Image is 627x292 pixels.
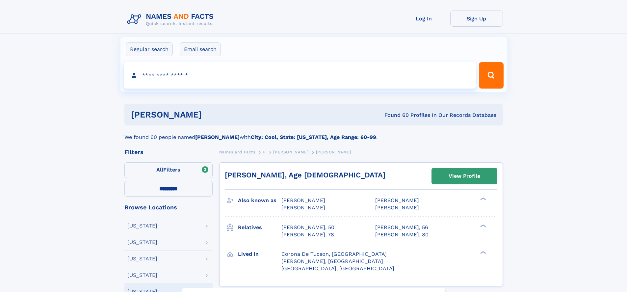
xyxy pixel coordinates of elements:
a: Names and Facts [219,148,255,156]
label: Regular search [126,42,173,56]
b: City: Cool, State: [US_STATE], Age Range: 60-99 [251,134,376,140]
div: Filters [124,149,213,155]
a: [PERSON_NAME], 50 [281,224,334,231]
a: Log In [398,11,450,27]
span: Corona De Tucson, [GEOGRAPHIC_DATA] [281,251,387,257]
span: [PERSON_NAME] [316,150,351,154]
input: search input [124,62,476,89]
span: [PERSON_NAME] [375,197,419,203]
button: Search Button [479,62,503,89]
a: [PERSON_NAME] [273,148,308,156]
div: [US_STATE] [127,256,157,261]
h1: [PERSON_NAME] [131,111,293,119]
span: [PERSON_NAME] [281,204,325,211]
a: [PERSON_NAME], 80 [375,231,429,238]
a: Sign Up [450,11,503,27]
h3: Also known as [238,195,281,206]
a: H [263,148,266,156]
label: Filters [124,162,213,178]
label: Email search [180,42,221,56]
div: Browse Locations [124,204,213,210]
span: H [263,150,266,154]
span: [PERSON_NAME] [281,197,325,203]
div: Found 60 Profiles In Our Records Database [293,112,496,119]
a: [PERSON_NAME], 56 [375,224,428,231]
h3: Lived in [238,249,281,260]
span: [PERSON_NAME] [375,204,419,211]
a: View Profile [432,168,497,184]
h3: Relatives [238,222,281,233]
div: ❯ [479,197,486,201]
div: We found 60 people named with . [124,125,503,141]
div: [US_STATE] [127,273,157,278]
span: All [156,167,163,173]
div: [US_STATE] [127,223,157,228]
div: View Profile [449,169,480,184]
div: ❯ [479,250,486,254]
span: [PERSON_NAME] [273,150,308,154]
div: ❯ [479,224,486,228]
img: Logo Names and Facts [124,11,219,28]
a: [PERSON_NAME], 78 [281,231,334,238]
div: [US_STATE] [127,240,157,245]
span: [GEOGRAPHIC_DATA], [GEOGRAPHIC_DATA] [281,265,394,272]
b: [PERSON_NAME] [195,134,240,140]
a: [PERSON_NAME], Age [DEMOGRAPHIC_DATA] [225,171,385,179]
span: [PERSON_NAME], [GEOGRAPHIC_DATA] [281,258,383,264]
